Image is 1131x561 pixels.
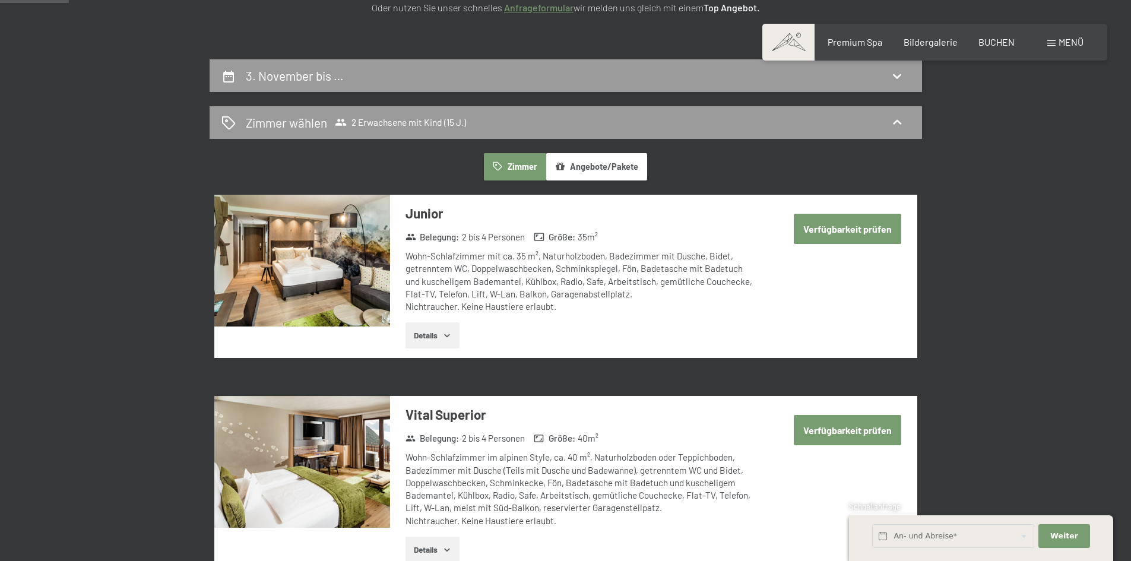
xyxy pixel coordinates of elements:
span: Weiter [1050,531,1078,541]
span: 2 Erwachsene mit Kind (15 J.) [335,116,466,128]
button: Weiter [1038,524,1089,549]
span: Menü [1059,36,1084,47]
a: Anfrageformular [504,2,574,13]
a: BUCHEN [978,36,1015,47]
button: Zimmer [484,153,546,180]
span: 35 m² [578,231,598,243]
img: mss_renderimg.php [214,396,390,528]
button: Verfügbarkeit prüfen [794,415,901,445]
a: Bildergalerie [904,36,958,47]
strong: Top Angebot. [704,2,759,13]
strong: Belegung : [405,231,460,243]
span: 2 bis 4 Personen [462,231,525,243]
strong: Größe : [534,432,575,445]
button: Verfügbarkeit prüfen [794,214,901,244]
img: mss_renderimg.php [214,195,390,327]
span: 2 bis 4 Personen [462,432,525,445]
h3: Junior [405,204,759,223]
strong: Belegung : [405,432,460,445]
a: Premium Spa [828,36,882,47]
button: Angebote/Pakete [546,153,647,180]
h3: Vital Superior [405,405,759,424]
div: Wohn-Schlafzimmer im alpinen Style, ca. 40 m², Naturholzboden oder Teppichboden, Badezimmer mit D... [405,451,759,527]
h2: Zimmer wählen [246,114,327,131]
strong: Größe : [534,231,575,243]
h2: 3. November bis … [246,68,344,83]
div: Wohn-Schlafzimmer mit ca. 35 m², Naturholzboden, Badezimmer mit Dusche, Bidet, getrenntem WC, Dop... [405,250,759,313]
span: Schnellanfrage [849,502,901,511]
span: 40 m² [578,432,598,445]
button: Details [405,322,460,348]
